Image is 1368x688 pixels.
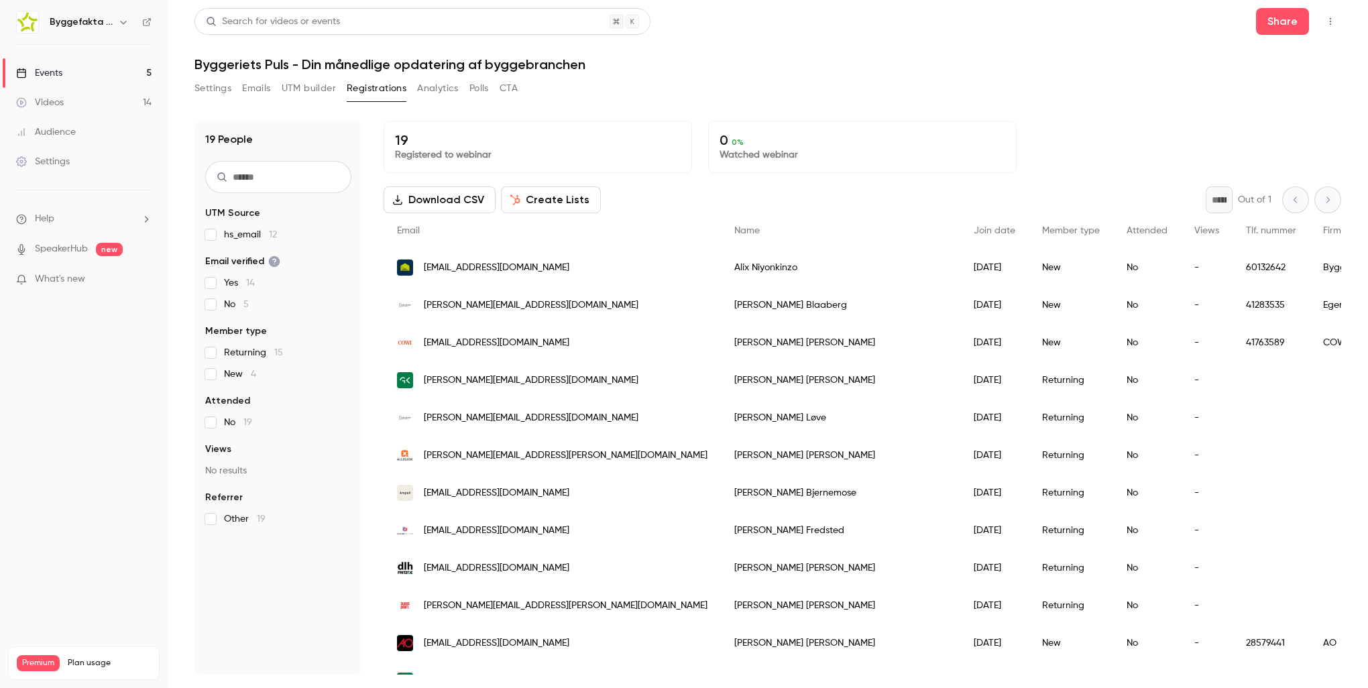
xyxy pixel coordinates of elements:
[960,361,1029,399] div: [DATE]
[1113,249,1181,286] div: No
[282,78,336,99] button: UTM builder
[1029,437,1113,474] div: Returning
[1181,399,1233,437] div: -
[1181,587,1233,624] div: -
[424,449,707,463] span: [PERSON_NAME][EMAIL_ADDRESS][PERSON_NAME][DOMAIN_NAME]
[720,132,1005,148] p: 0
[721,587,960,624] div: [PERSON_NAME] [PERSON_NAME]
[500,78,518,99] button: CTA
[397,372,413,388] img: gk.dk
[424,561,569,575] span: [EMAIL_ADDRESS][DOMAIN_NAME]
[424,336,569,350] span: [EMAIL_ADDRESS][DOMAIN_NAME]
[1181,324,1233,361] div: -
[720,148,1005,162] p: Watched webinar
[1113,474,1181,512] div: No
[224,228,277,241] span: hs_email
[1113,286,1181,324] div: No
[960,512,1029,549] div: [DATE]
[960,624,1029,662] div: [DATE]
[96,243,123,256] span: new
[397,560,413,576] img: dlh.com
[224,346,283,359] span: Returning
[205,255,280,268] span: Email verified
[1113,399,1181,437] div: No
[205,207,260,220] span: UTM Source
[1029,549,1113,587] div: Returning
[1029,624,1113,662] div: New
[397,447,413,463] img: allegion.com
[194,56,1341,72] h1: Byggeriets Puls - Din månedlige opdatering af byggebranchen
[1029,399,1113,437] div: Returning
[424,298,638,312] span: [PERSON_NAME][EMAIL_ADDRESS][DOMAIN_NAME]
[1113,587,1181,624] div: No
[1256,8,1309,35] button: Share
[1233,624,1310,662] div: 28579441
[35,242,88,256] a: SpeakerHub
[1246,226,1296,235] span: Tlf. nummer
[734,226,760,235] span: Name
[243,300,249,309] span: 5
[1113,361,1181,399] div: No
[1233,249,1310,286] div: 60132642
[960,324,1029,361] div: [DATE]
[1181,249,1233,286] div: -
[1029,587,1113,624] div: Returning
[1233,324,1310,361] div: 41763589
[1113,512,1181,549] div: No
[1181,624,1233,662] div: -
[395,148,681,162] p: Registered to webinar
[1042,226,1100,235] span: Member type
[194,78,231,99] button: Settings
[424,636,569,650] span: [EMAIL_ADDRESS][DOMAIN_NAME]
[1181,474,1233,512] div: -
[960,286,1029,324] div: [DATE]
[205,464,351,477] p: No results
[347,78,406,99] button: Registrations
[1323,226,1347,235] span: Firma
[417,78,459,99] button: Analytics
[721,474,960,512] div: [PERSON_NAME] Bjernemose
[397,226,420,235] span: Email
[1113,549,1181,587] div: No
[1181,286,1233,324] div: -
[397,297,413,313] img: egernsund.com
[274,348,283,357] span: 15
[424,411,638,425] span: [PERSON_NAME][EMAIL_ADDRESS][DOMAIN_NAME]
[397,635,413,651] img: ao.dk
[721,361,960,399] div: [PERSON_NAME] [PERSON_NAME]
[397,526,413,534] img: livingbetter.dk
[721,399,960,437] div: [PERSON_NAME] Løve
[17,655,60,671] span: Premium
[205,207,351,526] section: facet-groups
[501,186,601,213] button: Create Lists
[1113,624,1181,662] div: No
[243,418,252,427] span: 19
[1181,361,1233,399] div: -
[397,410,413,426] img: egernsund.com
[135,274,152,286] iframe: Noticeable Trigger
[424,599,707,613] span: [PERSON_NAME][EMAIL_ADDRESS][PERSON_NAME][DOMAIN_NAME]
[16,96,64,109] div: Videos
[246,278,255,288] span: 14
[721,624,960,662] div: [PERSON_NAME] [PERSON_NAME]
[242,78,270,99] button: Emails
[224,512,266,526] span: Other
[206,15,340,29] div: Search for videos or events
[1029,361,1113,399] div: Returning
[960,399,1029,437] div: [DATE]
[395,132,681,148] p: 19
[68,658,151,669] span: Plan usage
[397,260,413,276] img: byggefakta.dk
[960,249,1029,286] div: [DATE]
[17,11,38,33] img: Byggefakta | Powered by Hubexo
[974,226,1015,235] span: Join date
[224,298,249,311] span: No
[721,549,960,587] div: [PERSON_NAME] [PERSON_NAME]
[1238,193,1271,207] p: Out of 1
[1194,226,1219,235] span: Views
[16,155,70,168] div: Settings
[50,15,113,29] h6: Byggefakta | Powered by Hubexo
[16,212,152,226] li: help-dropdown-opener
[1029,512,1113,549] div: Returning
[1127,226,1167,235] span: Attended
